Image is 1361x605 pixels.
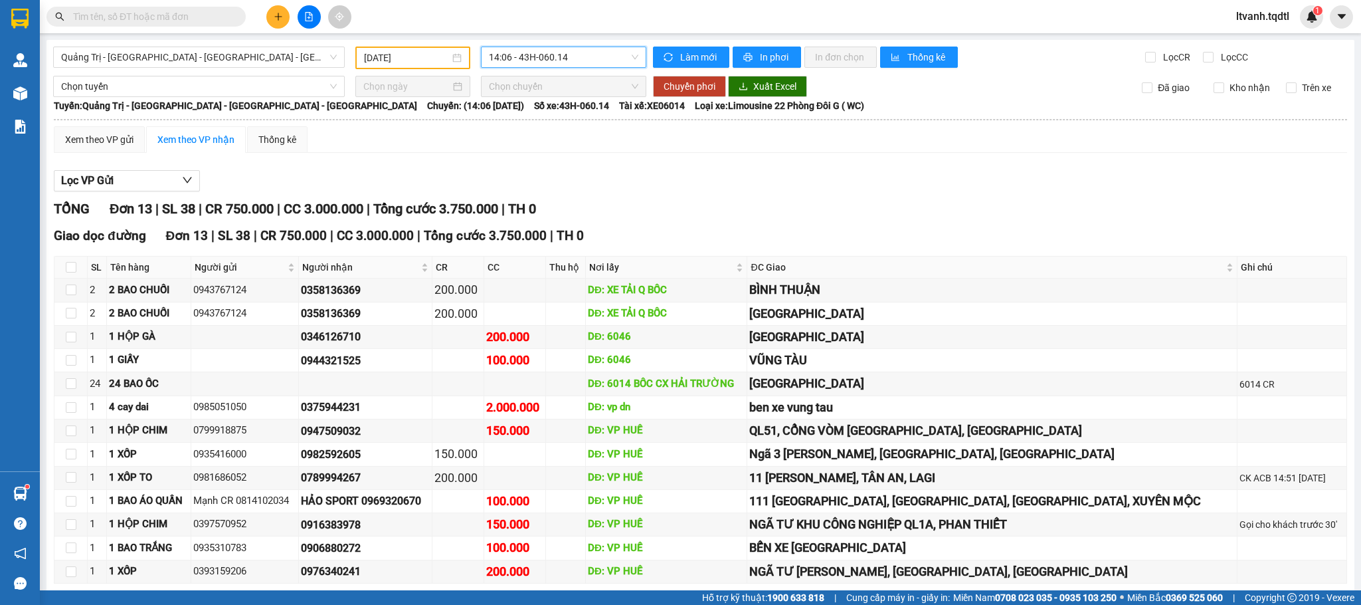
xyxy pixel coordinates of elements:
div: NGÃ TƯ [PERSON_NAME], [GEOGRAPHIC_DATA], [GEOGRAPHIC_DATA] [749,562,1234,581]
button: syncLàm mới [653,47,729,68]
span: sync [664,53,675,63]
span: Chọn tuyến [61,76,337,96]
div: 1 HỘP CHIM [109,423,189,439]
span: down [182,175,193,185]
span: CR 750.000 [260,228,327,243]
div: 0346126710 [301,328,430,345]
span: | [199,201,202,217]
div: 200.000 [486,328,543,346]
div: 0943767124 [193,306,296,322]
span: Quảng Trị - Huế - Đà Nẵng - Vũng Tàu [61,47,337,67]
span: | [417,228,420,243]
div: DĐ: VP HUẾ [588,493,745,509]
div: 1 [90,400,104,416]
button: Chuyển phơi [653,76,726,97]
div: DĐ: 6014 BỐC CX HẢI TRƯỜNG [588,376,745,392]
th: SL [88,257,107,279]
div: 1 [90,352,104,368]
span: Giao dọc đường [54,228,146,243]
div: 0906880272 [301,540,430,556]
div: Xem theo VP nhận [157,132,234,147]
button: plus [266,5,290,29]
span: Xuất Excel [753,79,796,94]
span: Lọc CR [1158,50,1192,64]
div: 100.000 [486,492,543,511]
div: 0943767124 [193,283,296,299]
div: [GEOGRAPHIC_DATA] [749,374,1234,393]
span: bar-chart [891,53,902,63]
span: Cung cấp máy in - giấy in: [846,590,950,605]
div: 200.000 [434,304,481,323]
div: 1 [90,564,104,580]
span: ⚪️ [1120,595,1124,600]
span: notification [14,547,27,560]
b: Tuyến: Quảng Trị - [GEOGRAPHIC_DATA] - [GEOGRAPHIC_DATA] - [GEOGRAPHIC_DATA] [54,100,417,111]
span: aim [335,12,344,21]
th: Thu hộ [546,257,586,279]
div: Xem theo VP gửi [65,132,134,147]
span: Hỗ trợ kỹ thuật: [702,590,824,605]
div: VŨNG TÀU [749,351,1234,370]
sup: 1 [25,485,29,489]
button: In đơn chọn [804,47,877,68]
span: download [739,82,748,92]
div: 2.000.000 [486,398,543,417]
div: 24 [90,376,104,392]
div: 1 [90,329,104,345]
div: 0935416000 [193,447,296,463]
div: 1 [90,470,104,486]
div: BẾN XE [GEOGRAPHIC_DATA] [749,539,1234,557]
span: TH 0 [557,228,584,243]
div: NGÃ TƯ KHU CÔNG NGHIỆP QL1A, PHAN THIẾT [749,515,1234,534]
img: warehouse-icon [13,487,27,501]
span: Trên xe [1297,80,1336,95]
div: 0375944231 [301,399,430,416]
th: Tên hàng [107,257,191,279]
div: 11 [PERSON_NAME], TÂN AN, LAGI [749,469,1234,487]
span: Lọc CC [1216,50,1250,64]
div: DĐ: VP HUẾ [588,447,745,463]
span: search [55,12,64,21]
span: Kho nhận [1224,80,1275,95]
input: Tìm tên, số ĐT hoặc mã đơn [73,9,230,24]
span: Chuyến: (14:06 [DATE]) [427,98,524,113]
span: Đơn 13 [166,228,209,243]
span: ĐC Giao [751,260,1223,275]
img: logo-vxr [11,9,29,29]
span: | [277,201,280,217]
button: caret-down [1330,5,1353,29]
span: Số xe: 43H-060.14 [534,98,609,113]
div: DĐ: VP HUẾ [588,517,745,533]
div: 0397570952 [193,517,296,533]
div: BÌNH THUẬN [749,281,1234,299]
div: DĐ: 6046 [588,352,745,368]
div: DĐ: 6046 [588,329,745,345]
div: QL51, CỔNG VÒM [GEOGRAPHIC_DATA], [GEOGRAPHIC_DATA] [749,422,1234,440]
div: 1 BAO TRẮNG [109,541,189,556]
input: 11/08/2025 [364,51,450,65]
div: 1 [90,493,104,509]
div: 1 HỘP CHIM [109,517,189,533]
th: CC [484,257,546,279]
div: 2 BAO CHUỐI [109,283,189,299]
span: message [14,577,27,590]
span: question-circle [14,517,27,530]
span: 1 [1315,6,1320,15]
div: 2 [90,306,104,322]
button: printerIn phơi [733,47,801,68]
span: Thống kê [907,50,947,64]
div: 0981686052 [193,470,296,486]
div: DĐ: VP HUẾ [588,470,745,486]
div: Thống kê [258,132,296,147]
div: 150.000 [486,515,543,534]
span: printer [743,53,755,63]
span: SL 38 [218,228,250,243]
span: | [155,201,159,217]
div: 111 [GEOGRAPHIC_DATA], [GEOGRAPHIC_DATA], [GEOGRAPHIC_DATA], XUYÊN MỘC [749,492,1234,511]
span: SL 38 [162,201,195,217]
span: Đã giao [1152,80,1195,95]
div: 0393159206 [193,564,296,580]
span: Lọc VP Gửi [61,172,114,189]
div: 0985051050 [193,400,296,416]
img: warehouse-icon [13,86,27,100]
